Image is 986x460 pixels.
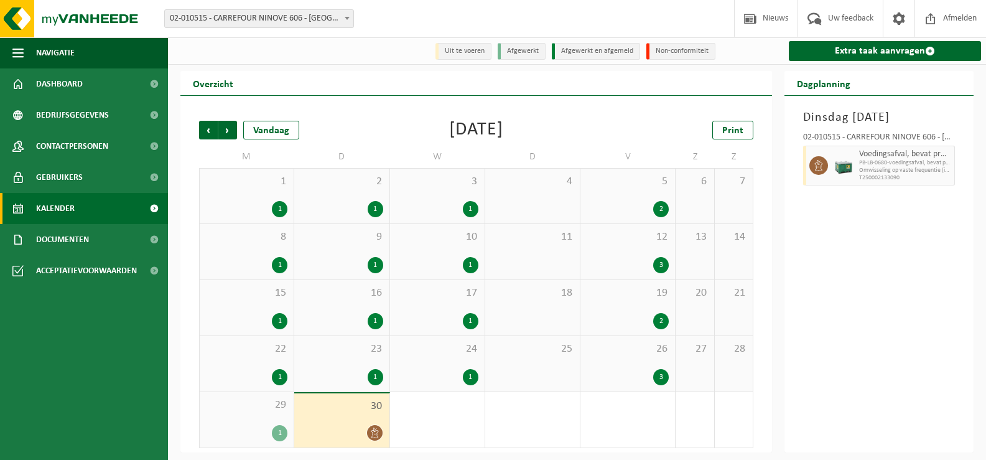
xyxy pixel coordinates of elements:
span: 1 [206,175,287,189]
span: 19 [587,286,669,300]
span: 8 [206,230,287,244]
span: Kalender [36,193,75,224]
span: 23 [300,342,383,356]
a: Extra taak aanvragen [789,41,981,61]
div: 1 [463,313,478,329]
span: 02-010515 - CARREFOUR NINOVE 606 - NINOVE [165,10,353,27]
span: 20 [682,286,707,300]
span: 9 [300,230,383,244]
div: 1 [463,257,478,273]
div: 02-010515 - CARREFOUR NINOVE 606 - [GEOGRAPHIC_DATA] [803,133,955,146]
span: Gebruikers [36,162,83,193]
h2: Dagplanning [784,71,863,95]
h2: Overzicht [180,71,246,95]
span: T250002133090 [859,174,951,182]
span: 30 [300,400,383,413]
span: 21 [721,286,746,300]
span: 12 [587,230,669,244]
img: PB-LB-0680-HPE-GN-01 [834,156,853,175]
span: 15 [206,286,287,300]
span: 11 [491,230,574,244]
span: Dashboard [36,68,83,100]
div: 1 [272,201,287,217]
span: 10 [396,230,478,244]
span: PB-LB-0680-voedingsafval, bevat producten van dierlijke oo [859,159,951,167]
span: 18 [491,286,574,300]
span: 7 [721,175,746,189]
span: 5 [587,175,669,189]
td: V [580,146,676,168]
div: [DATE] [449,121,503,139]
div: 1 [272,257,287,273]
div: 1 [368,369,383,385]
span: Print [722,126,743,136]
span: 16 [300,286,383,300]
span: 2 [300,175,383,189]
span: Acceptatievoorwaarden [36,255,137,286]
td: Z [676,146,714,168]
span: 17 [396,286,478,300]
h3: Dinsdag [DATE] [803,108,955,127]
td: Z [715,146,753,168]
a: Print [712,121,753,139]
span: 14 [721,230,746,244]
span: Contactpersonen [36,131,108,162]
span: 25 [491,342,574,356]
span: 27 [682,342,707,356]
span: Navigatie [36,37,75,68]
span: 28 [721,342,746,356]
li: Non-conformiteit [646,43,715,60]
span: Vorige [199,121,218,139]
div: 1 [368,257,383,273]
span: 6 [682,175,707,189]
div: 1 [368,313,383,329]
span: 4 [491,175,574,189]
span: Omwisseling op vaste frequentie (incl. verwerking) [859,167,951,174]
div: 1 [463,369,478,385]
div: 3 [653,257,669,273]
span: 02-010515 - CARREFOUR NINOVE 606 - NINOVE [164,9,354,28]
span: 24 [396,342,478,356]
div: 1 [272,313,287,329]
span: Volgende [218,121,237,139]
div: 2 [653,313,669,329]
span: 13 [682,230,707,244]
div: 2 [653,201,669,217]
td: M [199,146,294,168]
span: 3 [396,175,478,189]
span: Documenten [36,224,89,255]
td: D [485,146,580,168]
span: 22 [206,342,287,356]
div: 1 [272,369,287,385]
div: 1 [368,201,383,217]
span: 29 [206,398,287,412]
li: Afgewerkt [498,43,546,60]
li: Uit te voeren [435,43,491,60]
li: Afgewerkt en afgemeld [552,43,640,60]
div: 3 [653,369,669,385]
div: 1 [463,201,478,217]
span: Bedrijfsgegevens [36,100,109,131]
div: 1 [272,425,287,441]
span: Voedingsafval, bevat producten van dierlijke oorsprong, gemengde verpakking (exclusief glas), cat... [859,149,951,159]
div: Vandaag [243,121,299,139]
span: 26 [587,342,669,356]
td: D [294,146,389,168]
td: W [390,146,485,168]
